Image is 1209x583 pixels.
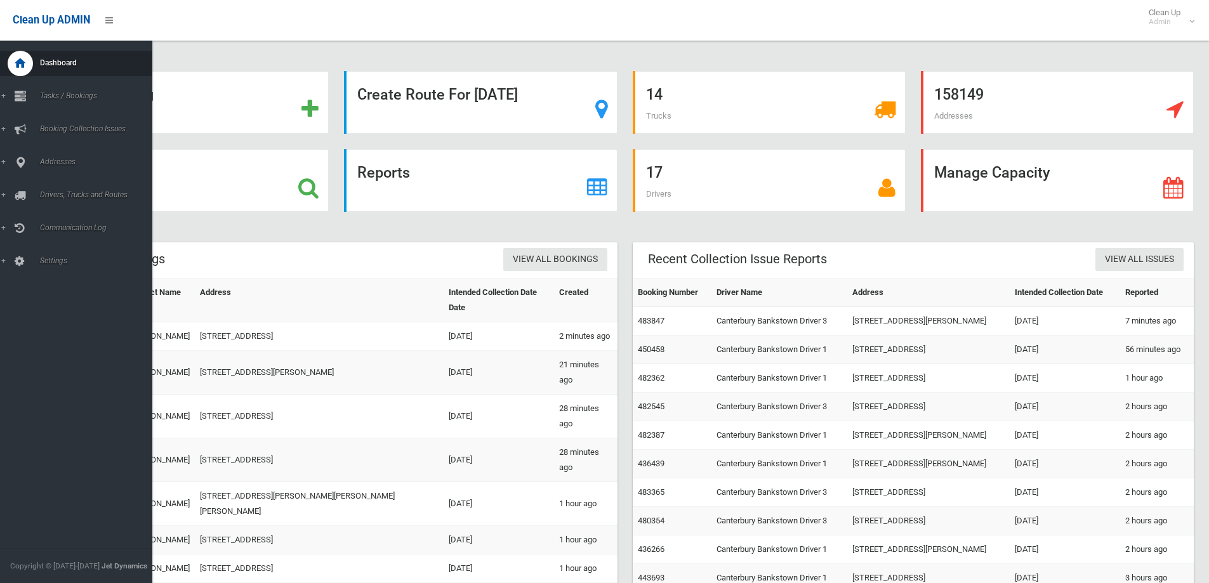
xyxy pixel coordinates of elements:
td: [PERSON_NAME] [124,526,195,554]
td: [STREET_ADDRESS] [847,336,1009,364]
td: [PERSON_NAME] [124,322,195,351]
td: [PERSON_NAME] [124,438,195,482]
td: Canterbury Bankstown Driver 1 [711,450,847,478]
td: [DATE] [1010,421,1120,450]
td: 28 minutes ago [554,438,617,482]
a: 436439 [638,459,664,468]
td: [DATE] [444,438,554,482]
td: 1 hour ago [554,482,617,526]
span: Copyright © [DATE]-[DATE] [10,561,100,570]
td: [DATE] [1010,364,1120,393]
td: [DATE] [1010,507,1120,535]
td: 2 hours ago [1120,421,1194,450]
td: [STREET_ADDRESS] [847,478,1009,507]
td: [DATE] [1010,393,1120,421]
td: Canterbury Bankstown Driver 3 [711,307,847,336]
td: [STREET_ADDRESS] [195,554,444,583]
td: Canterbury Bankstown Driver 1 [711,535,847,564]
td: 2 hours ago [1120,535,1194,564]
td: [PERSON_NAME] [124,554,195,583]
td: [DATE] [444,322,554,351]
td: [STREET_ADDRESS] [847,393,1009,421]
td: Canterbury Bankstown Driver 3 [711,507,847,535]
td: [DATE] [444,395,554,438]
span: Clean Up [1142,8,1193,27]
td: 1 hour ago [554,526,617,554]
a: View All Issues [1095,248,1184,272]
td: [PERSON_NAME] [124,395,195,438]
td: [STREET_ADDRESS][PERSON_NAME] [847,450,1009,478]
th: Booking Number [633,278,712,307]
td: [STREET_ADDRESS][PERSON_NAME][PERSON_NAME][PERSON_NAME] [195,482,444,526]
a: 483365 [638,487,664,497]
td: [STREET_ADDRESS] [195,526,444,554]
td: [STREET_ADDRESS][PERSON_NAME] [847,421,1009,450]
td: 56 minutes ago [1120,336,1194,364]
td: [STREET_ADDRESS][PERSON_NAME] [195,351,444,395]
strong: Reports [357,164,410,181]
td: [STREET_ADDRESS] [195,438,444,482]
td: [STREET_ADDRESS] [195,322,444,351]
span: Dashboard [36,58,162,67]
td: 2 hours ago [1120,450,1194,478]
span: Drivers [646,189,671,199]
th: Driver Name [711,278,847,307]
td: 2 hours ago [1120,507,1194,535]
small: Admin [1149,17,1180,27]
a: 482387 [638,430,664,440]
strong: 17 [646,164,663,181]
td: 2 hours ago [1120,478,1194,507]
header: Recent Collection Issue Reports [633,247,842,272]
th: Address [847,278,1009,307]
a: 14 Trucks [633,71,906,134]
a: Manage Capacity [921,149,1194,212]
a: Reports [344,149,617,212]
td: [PERSON_NAME] [124,351,195,395]
td: 28 minutes ago [554,395,617,438]
span: Settings [36,256,162,265]
td: Canterbury Bankstown Driver 1 [711,421,847,450]
span: Booking Collection Issues [36,124,162,133]
a: 443693 [638,573,664,582]
td: [DATE] [444,526,554,554]
td: [STREET_ADDRESS] [847,507,1009,535]
strong: 14 [646,86,663,103]
td: [STREET_ADDRESS] [195,395,444,438]
a: Create Route For [DATE] [344,71,617,134]
span: Trucks [646,111,671,121]
td: [STREET_ADDRESS][PERSON_NAME] [847,307,1009,336]
span: Tasks / Bookings [36,91,162,100]
span: Addresses [934,111,973,121]
th: Intended Collection Date Date [444,278,554,322]
a: 17 Drivers [633,149,906,212]
td: Canterbury Bankstown Driver 3 [711,393,847,421]
td: [PERSON_NAME] [124,482,195,526]
td: [DATE] [1010,535,1120,564]
a: 483847 [638,316,664,325]
td: [DATE] [1010,450,1120,478]
span: Clean Up ADMIN [13,14,90,26]
td: 1 hour ago [554,554,617,583]
span: Drivers, Trucks and Routes [36,190,162,199]
a: View All Bookings [503,248,607,272]
td: Canterbury Bankstown Driver 1 [711,336,847,364]
td: [DATE] [1010,336,1120,364]
td: 2 hours ago [1120,393,1194,421]
a: 158149 Addresses [921,71,1194,134]
th: Reported [1120,278,1194,307]
a: Add Booking [56,71,329,134]
td: [STREET_ADDRESS] [847,364,1009,393]
a: 480354 [638,516,664,525]
td: [DATE] [1010,478,1120,507]
a: 482545 [638,402,664,411]
td: Canterbury Bankstown Driver 1 [711,364,847,393]
th: Intended Collection Date [1010,278,1120,307]
span: Addresses [36,157,162,166]
td: Canterbury Bankstown Driver 3 [711,478,847,507]
a: 436266 [638,544,664,554]
strong: 158149 [934,86,984,103]
strong: Manage Capacity [934,164,1050,181]
td: [DATE] [444,482,554,526]
a: 450458 [638,344,664,354]
th: Address [195,278,444,322]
